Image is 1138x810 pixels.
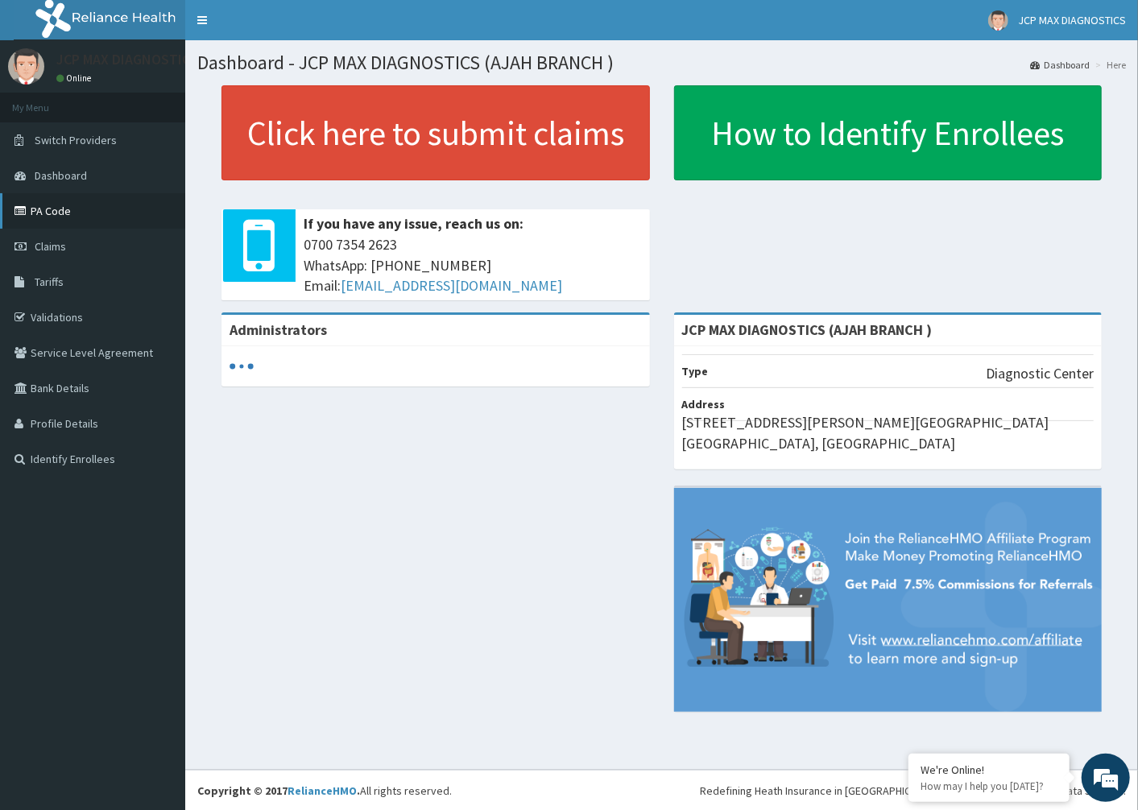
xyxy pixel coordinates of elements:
a: [EMAIL_ADDRESS][DOMAIN_NAME] [341,276,562,295]
li: Here [1091,58,1126,72]
h1: Dashboard - JCP MAX DIAGNOSTICS (AJAH BRANCH ) [197,52,1126,73]
a: Click here to submit claims [221,85,650,180]
p: Diagnostic Center [986,363,1094,384]
span: 0700 7354 2623 WhatsApp: [PHONE_NUMBER] Email: [304,234,642,296]
b: Type [682,364,709,378]
p: [STREET_ADDRESS][PERSON_NAME][GEOGRAPHIC_DATA] [GEOGRAPHIC_DATA], [GEOGRAPHIC_DATA] [682,412,1095,453]
a: RelianceHMO [288,783,357,798]
img: User Image [988,10,1008,31]
span: JCP MAX DIAGNOSTICS [1018,13,1126,27]
div: We're Online! [921,762,1057,777]
span: Dashboard [35,168,87,183]
b: Address [682,397,726,411]
svg: audio-loading [230,354,254,378]
a: Online [56,72,95,84]
img: provider-team-banner.png [674,488,1103,712]
img: User Image [8,48,44,85]
p: How may I help you today? [921,779,1057,793]
a: How to Identify Enrollees [674,85,1103,180]
b: If you have any issue, reach us on: [304,214,523,233]
span: Switch Providers [35,133,117,147]
p: JCP MAX DIAGNOSTICS [56,52,198,67]
span: Tariffs [35,275,64,289]
span: Claims [35,239,66,254]
strong: JCP MAX DIAGNOSTICS (AJAH BRANCH ) [682,320,933,339]
div: Redefining Heath Insurance in [GEOGRAPHIC_DATA] using Telemedicine and Data Science! [700,783,1126,799]
strong: Copyright © 2017 . [197,783,360,798]
a: Dashboard [1030,58,1090,72]
b: Administrators [230,320,327,339]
